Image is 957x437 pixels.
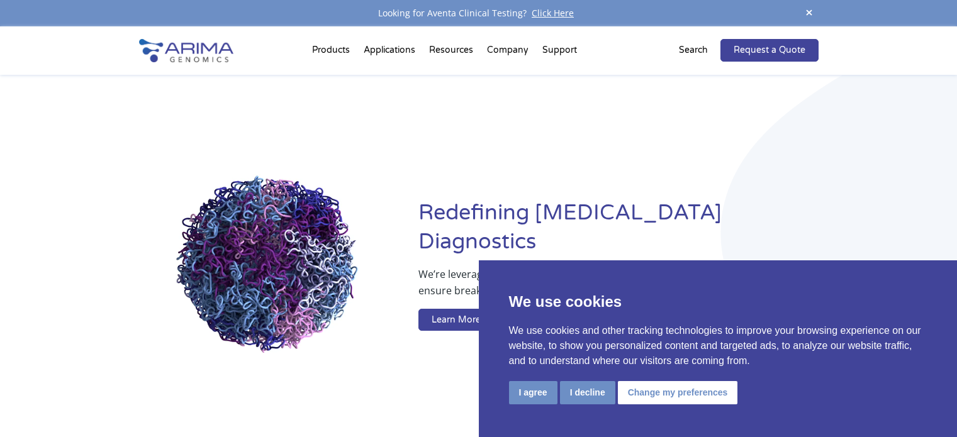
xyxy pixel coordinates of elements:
[418,266,768,309] p: We’re leveraging whole-genome sequence and structure information to ensure breakthrough therapies...
[139,5,819,21] div: Looking for Aventa Clinical Testing?
[509,290,927,313] p: We use cookies
[509,381,557,404] button: I agree
[418,309,494,331] a: Learn More
[560,381,615,404] button: I decline
[679,42,708,58] p: Search
[418,199,818,266] h1: Redefining [MEDICAL_DATA] Diagnostics
[139,39,233,62] img: Arima-Genomics-logo
[720,39,819,62] a: Request a Quote
[618,381,738,404] button: Change my preferences
[527,7,579,19] a: Click Here
[509,323,927,368] p: We use cookies and other tracking technologies to improve your browsing experience on our website...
